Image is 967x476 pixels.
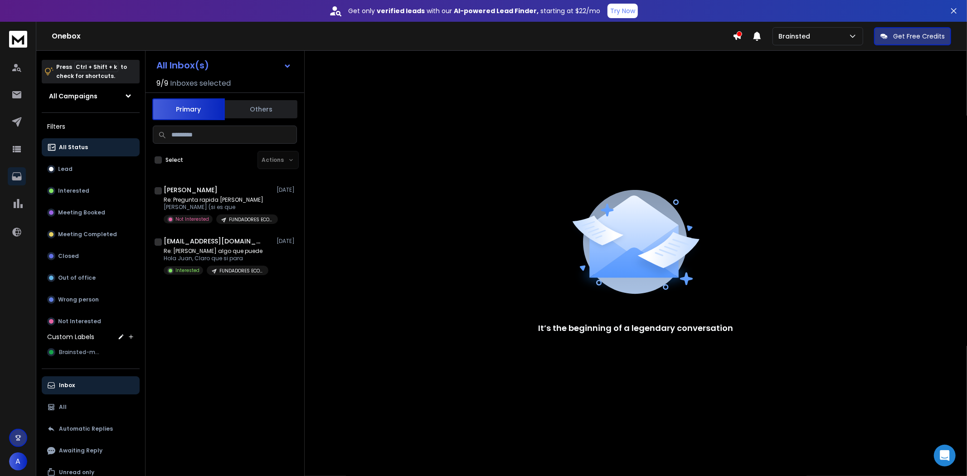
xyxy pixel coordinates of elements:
[165,156,183,164] label: Select
[277,186,297,194] p: [DATE]
[164,248,268,255] p: Re: [PERSON_NAME] algo que puede
[59,425,113,432] p: Automatic Replies
[175,267,199,274] p: Interested
[49,92,97,101] h1: All Campaigns
[59,144,88,151] p: All Status
[58,253,79,260] p: Closed
[58,231,117,238] p: Meeting Completed
[893,32,945,41] p: Get Free Credits
[149,56,299,74] button: All Inbox(s)
[52,31,733,42] h1: Onebox
[778,32,814,41] p: Brainsted
[59,382,75,389] p: Inbox
[874,27,951,45] button: Get Free Credits
[58,274,96,282] p: Out of office
[164,196,272,204] p: Re: Pregunta rapida [PERSON_NAME]
[164,204,272,211] p: [PERSON_NAME] (si es que
[225,99,297,119] button: Others
[59,403,67,411] p: All
[164,237,263,246] h1: [EMAIL_ADDRESS][DOMAIN_NAME]
[170,78,231,89] h3: Inboxes selected
[42,87,140,105] button: All Campaigns
[42,398,140,416] button: All
[47,332,94,341] h3: Custom Labels
[9,452,27,471] button: A
[42,376,140,394] button: Inbox
[229,216,272,223] p: FUNDADORES ECOM - RETAIL
[42,312,140,330] button: Not Interested
[74,62,118,72] span: Ctrl + Shift + k
[58,296,99,303] p: Wrong person
[59,469,94,476] p: Unread only
[539,322,734,335] p: It’s the beginning of a legendary conversation
[164,255,268,262] p: Hola Juan, Claro que si para
[42,247,140,265] button: Closed
[58,318,101,325] p: Not Interested
[156,78,168,89] span: 9 / 9
[42,120,140,133] h3: Filters
[607,4,638,18] button: Try Now
[42,204,140,222] button: Meeting Booked
[348,6,600,15] p: Get only with our starting at $22/mo
[277,238,297,245] p: [DATE]
[42,291,140,309] button: Wrong person
[219,267,263,274] p: FUNDADORES ECOM - RETAIL
[56,63,127,81] p: Press to check for shortcuts.
[42,420,140,438] button: Automatic Replies
[377,6,425,15] strong: verified leads
[454,6,539,15] strong: AI-powered Lead Finder,
[42,442,140,460] button: Awaiting Reply
[156,61,209,70] h1: All Inbox(s)
[934,445,956,466] div: Open Intercom Messenger
[42,138,140,156] button: All Status
[164,185,218,194] h1: [PERSON_NAME]
[152,98,225,120] button: Primary
[42,225,140,243] button: Meeting Completed
[9,31,27,48] img: logo
[59,447,102,454] p: Awaiting Reply
[42,182,140,200] button: Interested
[58,165,73,173] p: Lead
[175,216,209,223] p: Not Interested
[58,187,89,194] p: Interested
[59,349,102,356] span: Brainsted-man
[42,343,140,361] button: Brainsted-man
[42,269,140,287] button: Out of office
[42,160,140,178] button: Lead
[610,6,635,15] p: Try Now
[58,209,105,216] p: Meeting Booked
